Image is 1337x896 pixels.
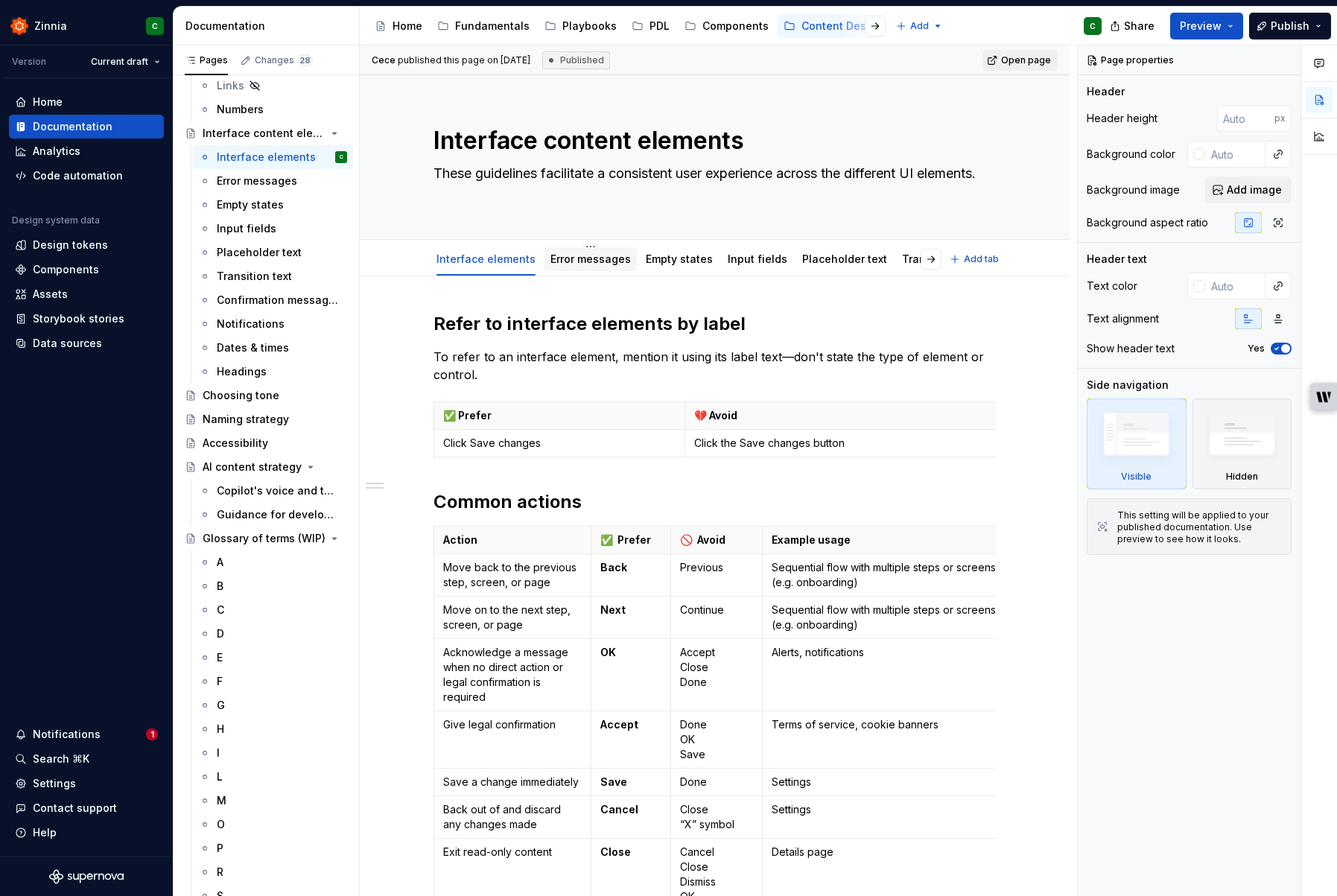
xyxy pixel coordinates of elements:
[179,527,353,550] a: Glossary of terms (WIP)
[393,19,422,34] div: Home
[185,19,353,34] div: Documentation
[728,252,787,265] a: Input fields
[217,793,226,808] div: M
[600,775,627,788] strong: Save
[193,670,353,693] a: F
[9,164,164,188] a: Code automation
[9,233,164,257] a: Design tokens
[217,507,340,522] div: Guidance for developers
[443,603,582,632] p: Move on to the next step, screen, or page
[179,431,353,455] a: Accessibility
[772,560,1014,590] p: Sequential flow with multiple steps or screens (e.g. onboarding)
[217,340,289,355] div: Dates & times
[193,646,353,670] a: E
[1102,13,1164,39] button: Share
[217,603,224,617] div: C
[1087,279,1137,293] div: Text color
[33,262,99,277] div: Components
[434,313,746,334] strong: Refer to interface elements by label
[193,264,353,288] a: Transition text
[193,74,353,98] a: Links
[722,243,793,274] div: Input fields
[33,776,76,791] div: Settings
[626,14,676,38] a: PDL
[443,533,582,547] p: Action
[1205,273,1265,299] input: Auto
[1226,471,1258,483] div: Hidden
[33,287,68,302] div: Assets
[49,869,124,884] svg: Supernova Logo
[217,674,223,689] div: F
[179,384,353,407] a: Choosing tone
[910,20,929,32] span: Add
[9,258,164,282] a: Components
[217,293,340,308] div: Confirmation messages
[431,162,994,203] textarea: These guidelines facilitate a consistent user experience across the different UI elements.
[1087,215,1208,230] div: Background aspect ratio
[217,746,220,760] div: I
[217,769,223,784] div: L
[1249,13,1331,39] button: Publish
[193,741,353,765] a: I
[369,11,889,41] div: Page tree
[694,436,997,451] p: Click the Save changes button
[84,51,167,72] button: Current draft
[600,533,661,547] p: ✅ Prefer
[193,98,353,121] a: Numbers
[33,752,89,766] div: Search ⌘K
[193,479,353,503] a: Copilot's voice and tone
[152,20,158,32] div: C
[33,336,102,351] div: Data sources
[369,14,428,38] a: Home
[217,317,285,331] div: Notifications
[193,717,353,741] a: H
[562,19,617,34] div: Playbooks
[203,388,279,403] div: Choosing tone
[431,123,994,159] textarea: Interface content elements
[10,17,28,35] img: 45b30344-6175-44f5-928b-e1fa7fb9357c.png
[1087,84,1125,99] div: Header
[12,56,46,68] div: Version
[539,14,623,38] a: Playbooks
[1001,54,1051,66] span: Open page
[680,603,753,617] p: Continue
[772,533,1014,547] p: Example usage
[680,560,753,575] p: Previous
[443,845,582,860] p: Exit read-only content
[33,311,124,326] div: Storybook stories
[193,288,353,312] a: Confirmation messages
[91,56,148,68] span: Current draft
[3,10,170,42] button: ZinniaC
[455,19,530,34] div: Fundamentals
[217,865,223,880] div: R
[801,19,883,34] div: Content Design
[217,150,316,165] div: Interface elements
[193,813,353,836] a: O
[217,722,224,737] div: H
[372,54,396,66] span: Cece
[193,550,353,574] a: A
[772,717,1014,732] p: Terms of service, cookie banners
[193,789,353,813] a: M
[1180,19,1222,34] span: Preview
[193,503,353,527] a: Guidance for developers
[680,802,753,832] p: Close “X” symbol
[146,728,158,740] span: 1
[297,54,313,66] span: 28
[772,775,1014,789] p: Settings
[772,802,1014,817] p: Settings
[217,245,302,260] div: Placeholder text
[34,19,67,34] div: Zinnia
[431,14,536,38] a: Fundamentals
[179,407,353,431] a: Naming strategy
[443,560,582,590] p: Move back to the previous step, screen, or page
[431,243,542,274] div: Interface elements
[1087,147,1175,162] div: Background color
[217,197,284,212] div: Empty states
[193,145,353,169] a: Interface elementsC
[12,215,100,226] div: Design system data
[1205,141,1265,168] input: Auto
[193,312,353,336] a: Notifications
[1274,112,1286,124] p: px
[1087,182,1180,197] div: Background image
